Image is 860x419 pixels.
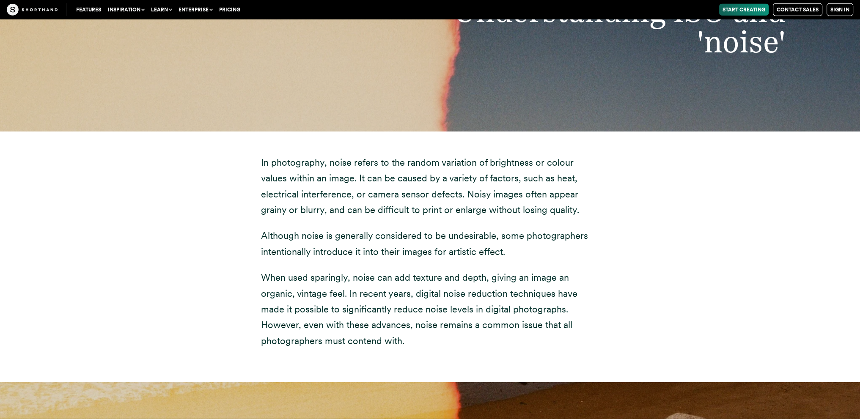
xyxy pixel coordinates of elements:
a: Features [73,4,104,16]
a: Sign in [827,3,853,16]
a: Pricing [216,4,244,16]
button: Enterprise [175,4,216,16]
p: Although noise is generally considered to be undesirable, some photographers intentionally introd... [261,228,599,260]
button: Learn [148,4,175,16]
p: When used sparingly, noise can add texture and depth, giving an image an organic, vintage feel. I... [261,270,599,349]
p: In photography, noise refers to the random variation of brightness or colour values within an ima... [261,155,599,218]
img: The Craft [7,4,58,16]
button: Inspiration [104,4,148,16]
a: Contact Sales [773,3,822,16]
a: Start Creating [719,4,769,16]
